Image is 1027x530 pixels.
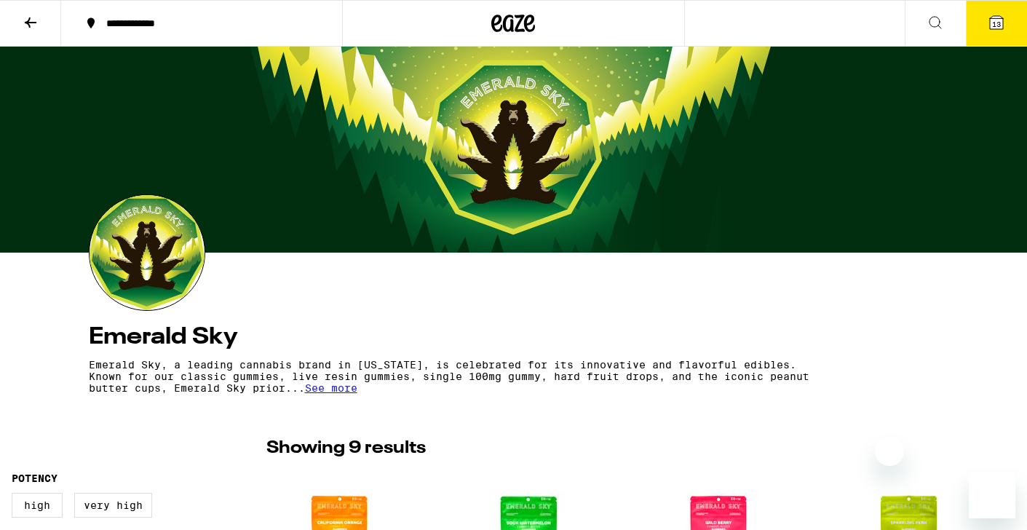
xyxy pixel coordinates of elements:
iframe: Button to launch messaging window [969,472,1015,518]
p: Showing 9 results [266,436,426,461]
button: 13 [966,1,1027,46]
img: Emerald Sky logo [90,195,205,310]
p: Emerald Sky, a leading cannabis brand in [US_STATE], is celebrated for its innovative and flavorf... [89,359,811,394]
h4: Emerald Sky [89,325,939,349]
span: 13 [992,20,1001,28]
legend: Potency [12,472,58,484]
label: High [12,493,63,518]
iframe: Close message [875,437,904,466]
label: Very High [74,493,152,518]
span: See more [305,382,357,394]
